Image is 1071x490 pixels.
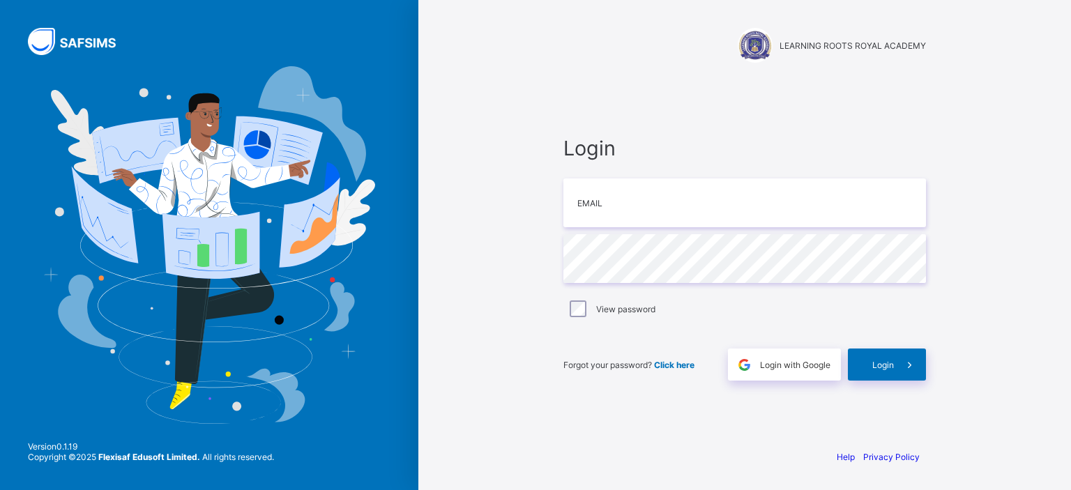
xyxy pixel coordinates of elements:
[863,452,920,462] a: Privacy Policy
[654,360,694,370] a: Click here
[837,452,855,462] a: Help
[43,66,375,423] img: Hero Image
[28,28,132,55] img: SAFSIMS Logo
[596,304,655,314] label: View password
[28,441,274,452] span: Version 0.1.19
[563,136,926,160] span: Login
[98,452,200,462] strong: Flexisaf Edusoft Limited.
[780,40,926,51] span: LEARNING ROOTS ROYAL ACADEMY
[28,452,274,462] span: Copyright © 2025 All rights reserved.
[563,360,694,370] span: Forgot your password?
[872,360,894,370] span: Login
[736,357,752,373] img: google.396cfc9801f0270233282035f929180a.svg
[760,360,830,370] span: Login with Google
